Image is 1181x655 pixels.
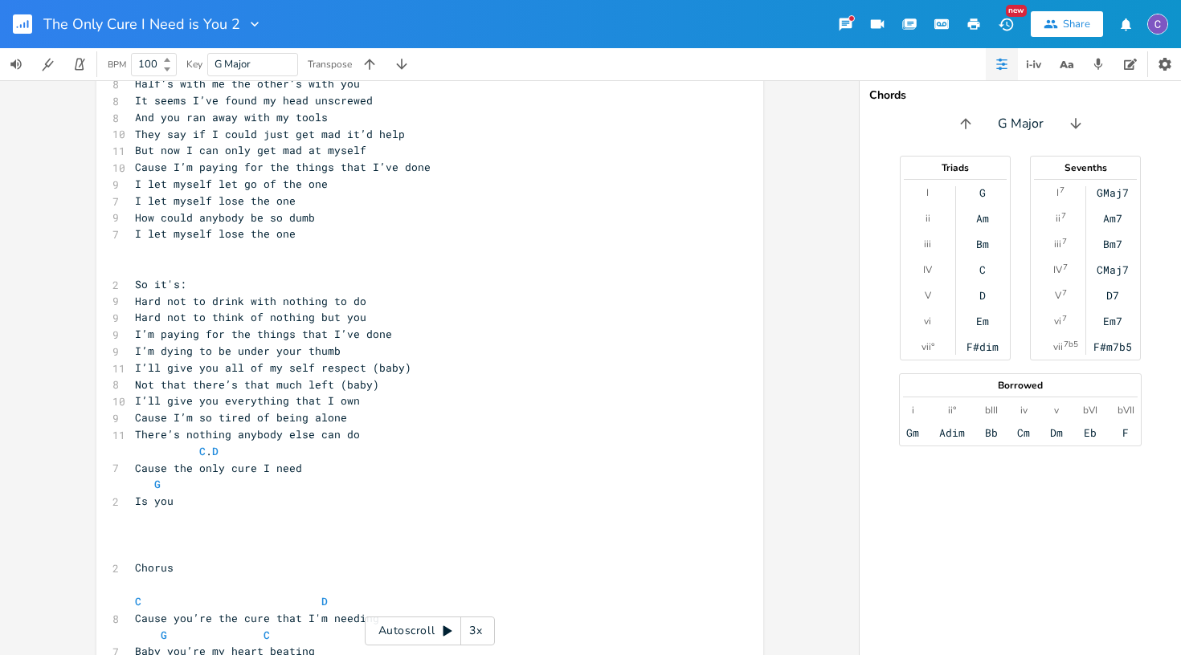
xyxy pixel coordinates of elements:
div: D [979,289,986,302]
div: iii [1054,238,1061,250]
div: F#m7b5 [1093,340,1132,353]
span: G Major [998,115,1044,133]
img: Calum Wright [1147,14,1168,35]
div: C [979,263,986,276]
div: v [1054,404,1059,417]
div: V [1055,289,1061,302]
div: Eb [1084,426,1097,439]
span: So it's: [135,277,186,291]
div: Cm [1017,426,1030,439]
div: D7 [1106,289,1119,302]
span: Cause the only cure I need [135,461,302,475]
span: Hard not to think of nothing but you [135,310,366,324]
div: Bm [976,238,989,250]
span: Not that there’s that much left (baby) [135,377,379,392]
sup: 7 [1062,287,1067,299]
button: Share [1031,11,1103,37]
sup: 7 [1061,210,1066,222]
span: I’ll give you everything that I own [135,393,360,408]
div: bVI [1083,404,1097,417]
span: D [212,444,219,458]
div: vii [1053,340,1063,353]
div: Em7 [1103,315,1122,327]
div: ii° [948,404,956,417]
span: C [264,628,270,642]
div: vi [924,315,931,327]
div: bVII [1118,404,1134,417]
span: They say if I could just get mad it’d help [135,127,405,141]
sup: 7 [1062,235,1067,248]
div: BPM [108,60,126,69]
div: F#dim [966,340,999,353]
div: Sevenths [1031,163,1140,173]
div: Bb [985,426,998,439]
div: F [1122,426,1129,439]
div: V [925,289,931,302]
div: iv [1020,404,1028,417]
span: Cause I’m so tired of being alone [135,410,347,425]
span: Cause I’m paying for the things that I’ve done [135,160,431,174]
div: Transpose [308,59,352,69]
div: ii [1056,212,1060,225]
div: Gm [906,426,919,439]
sup: 7 [1062,312,1067,325]
span: It seems I’ve found my head unscrewed [135,93,373,108]
span: I let myself let go of the one [135,177,328,191]
div: Chords [869,90,1171,101]
div: Key [186,59,202,69]
div: IV [1053,263,1062,276]
span: I let myself lose the one [135,226,296,241]
span: D [321,594,328,608]
div: Adim [939,426,965,439]
div: ii [926,212,930,225]
div: Bm7 [1103,238,1122,250]
div: iii [924,238,931,250]
span: C [199,444,206,458]
span: I’ll give you all of my self respect (baby) [135,360,411,375]
div: New [1006,5,1027,17]
div: 3x [461,616,490,645]
span: G [154,477,161,491]
div: Em [976,315,989,327]
span: I’m dying to be under your thumb [135,344,341,358]
div: Am [976,212,989,225]
button: New [990,10,1022,39]
span: How could anybody be so dumb [135,210,315,225]
div: vi [1054,315,1061,327]
div: Am7 [1103,212,1122,225]
span: Chorus [135,560,174,575]
div: vii° [922,340,934,353]
div: bIII [985,404,998,417]
div: Share [1063,17,1090,31]
span: But now I can only get mad at myself [135,143,366,157]
span: The Only Cure I Need is You 2 [43,17,240,31]
div: IV [923,263,932,276]
div: Borrowed [900,380,1141,390]
div: CMaj7 [1097,263,1129,276]
span: . [135,444,219,458]
div: i [912,404,914,417]
sup: 7 [1060,184,1065,197]
div: I [1056,186,1059,199]
div: Autoscroll [365,616,495,645]
span: Half’s with me the other’s with you [135,76,360,91]
div: Dm [1050,426,1063,439]
div: Triads [901,163,1010,173]
span: I’m paying for the things that I’ve done [135,327,392,341]
span: There’s nothing anybody else can do [135,427,360,441]
span: Is you [135,494,174,508]
span: I let myself lose the one [135,193,296,208]
div: I [926,186,929,199]
sup: 7 [1063,261,1068,274]
span: C [135,594,141,608]
div: G [979,186,986,199]
div: GMaj7 [1097,186,1129,199]
span: Cause you’re the cure that I'm needing [135,611,379,625]
span: G Major [215,57,251,71]
span: G [161,628,167,642]
sup: 7b5 [1064,338,1078,351]
span: And you ran away with my tools [135,110,328,124]
span: Hard not to drink with nothing to do [135,294,366,308]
